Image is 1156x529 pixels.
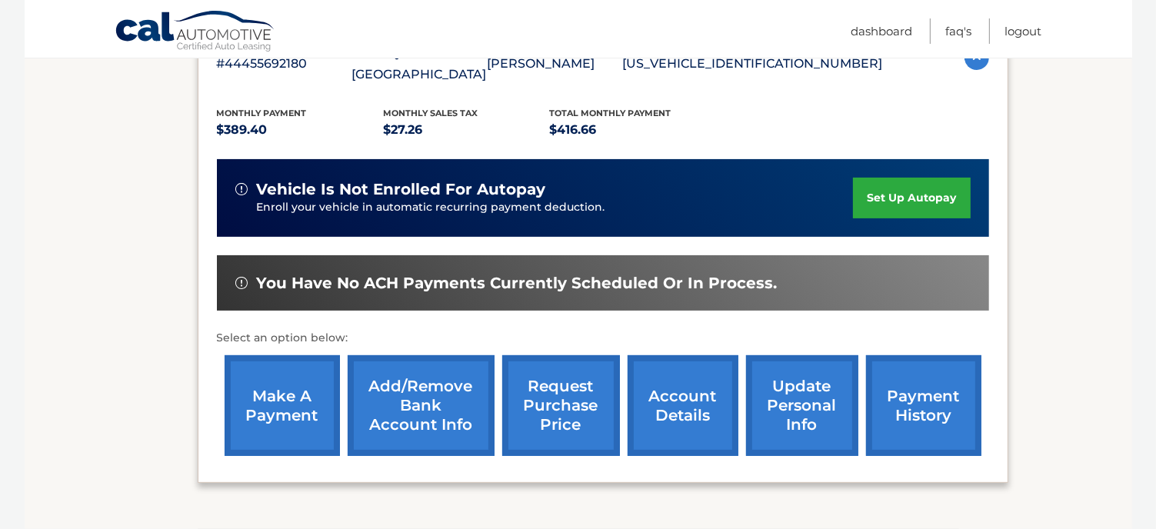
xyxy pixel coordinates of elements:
[488,53,623,75] p: [PERSON_NAME]
[628,355,738,456] a: account details
[550,108,671,118] span: Total Monthly Payment
[235,277,248,289] img: alert-white.svg
[348,355,495,456] a: Add/Remove bank account info
[217,119,384,141] p: $389.40
[257,199,854,216] p: Enroll your vehicle in automatic recurring payment deduction.
[115,10,276,55] a: Cal Automotive
[235,183,248,195] img: alert-white.svg
[352,42,488,85] p: 2024 Hyundai [GEOGRAPHIC_DATA]
[1005,18,1042,44] a: Logout
[946,18,972,44] a: FAQ's
[550,119,717,141] p: $416.66
[217,108,307,118] span: Monthly Payment
[502,355,620,456] a: request purchase price
[746,355,858,456] a: update personal info
[257,274,778,293] span: You have no ACH payments currently scheduled or in process.
[383,119,550,141] p: $27.26
[217,329,989,348] p: Select an option below:
[851,18,913,44] a: Dashboard
[383,108,478,118] span: Monthly sales Tax
[217,53,352,75] p: #44455692180
[866,355,981,456] a: payment history
[257,180,546,199] span: vehicle is not enrolled for autopay
[853,178,970,218] a: set up autopay
[225,355,340,456] a: make a payment
[623,53,883,75] p: [US_VEHICLE_IDENTIFICATION_NUMBER]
